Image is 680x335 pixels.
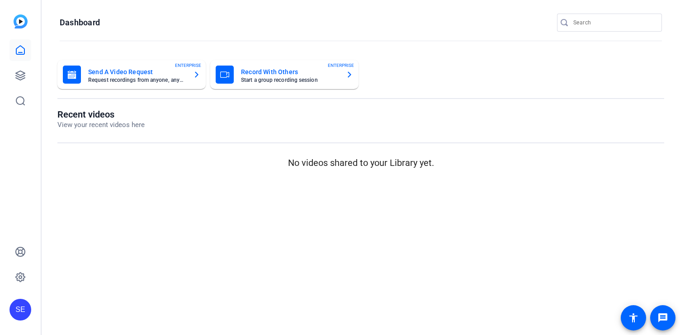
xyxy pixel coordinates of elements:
mat-card-title: Record With Others [241,66,339,77]
button: Send A Video RequestRequest recordings from anyone, anywhereENTERPRISE [57,60,206,89]
span: ENTERPRISE [328,62,354,69]
div: SE [9,299,31,321]
p: View your recent videos here [57,120,145,130]
button: Record With OthersStart a group recording sessionENTERPRISE [210,60,359,89]
mat-card-subtitle: Start a group recording session [241,77,339,83]
mat-icon: accessibility [628,312,639,323]
mat-card-title: Send A Video Request [88,66,186,77]
img: blue-gradient.svg [14,14,28,28]
mat-card-subtitle: Request recordings from anyone, anywhere [88,77,186,83]
span: ENTERPRISE [175,62,201,69]
input: Search [573,17,655,28]
h1: Recent videos [57,109,145,120]
h1: Dashboard [60,17,100,28]
mat-icon: message [657,312,668,323]
p: No videos shared to your Library yet. [57,156,664,170]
